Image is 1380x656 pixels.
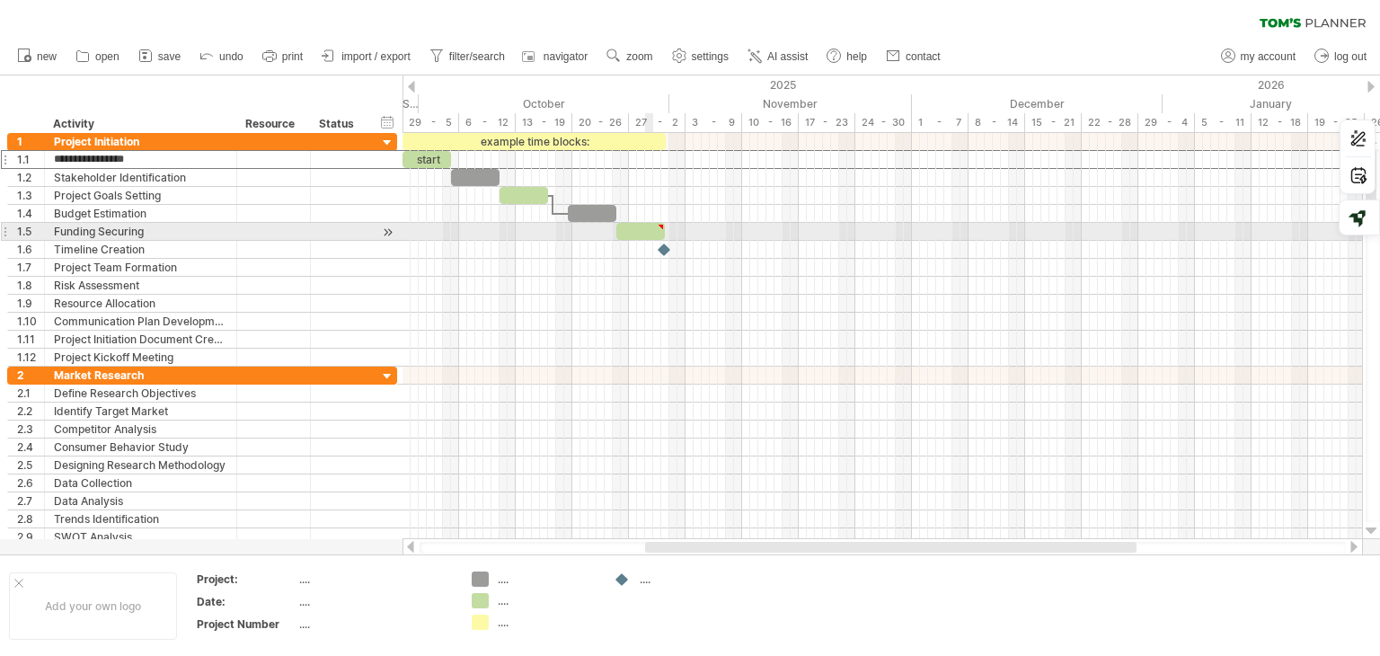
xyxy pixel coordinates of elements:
div: 2.6 [17,474,44,492]
div: November 2025 [669,94,912,113]
div: 10 - 16 [742,113,799,132]
a: settings [668,45,734,68]
div: 3 - 9 [686,113,742,132]
a: undo [195,45,249,68]
div: .... [299,594,450,609]
a: open [71,45,125,68]
div: 1 [17,133,44,150]
span: filter/search [449,50,505,63]
div: example time blocks: [402,133,666,150]
div: Data Collection [54,474,227,492]
div: Project Goals Setting [54,187,227,204]
div: December 2025 [912,94,1163,113]
div: Project Kickoff Meeting [54,349,227,366]
div: .... [498,593,596,608]
div: Identify Target Market [54,403,227,420]
div: Market Research [54,367,227,384]
div: 2.5 [17,457,44,474]
div: 2 [17,367,44,384]
a: print [258,45,308,68]
div: Project Initiation Document Creation [54,331,227,348]
div: Designing Research Methodology [54,457,227,474]
div: 1.7 [17,259,44,276]
div: 2.8 [17,510,44,527]
div: 1.12 [17,349,44,366]
div: 8 - 14 [969,113,1025,132]
span: new [37,50,57,63]
span: navigator [544,50,588,63]
div: .... [640,572,738,587]
div: 2.2 [17,403,44,420]
div: 1.5 [17,223,44,240]
span: import / export [341,50,411,63]
div: 29 - 4 [1138,113,1195,132]
div: scroll to activity [379,223,396,242]
div: 22 - 28 [1082,113,1138,132]
a: AI assist [743,45,813,68]
div: Funding Securing [54,223,227,240]
div: 6 - 12 [459,113,516,132]
div: Date: [197,594,296,609]
div: Project Team Formation [54,259,227,276]
a: log out [1310,45,1372,68]
span: open [95,50,119,63]
div: 1.10 [17,313,44,330]
div: Status [319,115,358,133]
a: zoom [602,45,658,68]
div: start [402,151,451,168]
div: Consumer Behavior Study [54,439,227,456]
a: navigator [519,45,593,68]
div: 2.1 [17,385,44,402]
span: undo [219,50,243,63]
div: 2.7 [17,492,44,510]
div: Activity [53,115,226,133]
div: .... [498,615,596,630]
div: Competitor Analysis [54,421,227,438]
a: filter/search [425,45,510,68]
a: import / export [317,45,416,68]
span: AI assist [767,50,808,63]
div: 1.6 [17,241,44,258]
div: 17 - 23 [799,113,855,132]
div: Trends Identification [54,510,227,527]
span: help [846,50,867,63]
div: 2.3 [17,421,44,438]
div: 1.9 [17,295,44,312]
div: Resource Allocation [54,295,227,312]
div: Project Number [197,616,296,632]
div: .... [299,616,450,632]
div: 27 - 2 [629,113,686,132]
span: save [158,50,181,63]
div: Project Initiation [54,133,227,150]
div: 2.9 [17,528,44,545]
span: zoom [626,50,652,63]
div: .... [498,572,596,587]
div: 1.1 [17,151,44,168]
div: 2.4 [17,439,44,456]
div: 5 - 11 [1195,113,1252,132]
div: Resource [245,115,300,133]
div: 1.11 [17,331,44,348]
div: Stakeholder Identification [54,169,227,186]
div: October 2025 [419,94,669,113]
div: Risk Assessment [54,277,227,294]
div: 13 - 19 [516,113,572,132]
div: 1 - 7 [912,113,969,132]
div: 1.3 [17,187,44,204]
div: Timeline Creation [54,241,227,258]
a: new [13,45,62,68]
div: 1.8 [17,277,44,294]
div: 1.4 [17,205,44,222]
div: 20 - 26 [572,113,629,132]
span: contact [906,50,941,63]
div: 24 - 30 [855,113,912,132]
span: log out [1334,50,1367,63]
a: save [134,45,186,68]
div: Communication Plan Development [54,313,227,330]
div: Define Research Objectives [54,385,227,402]
span: print [282,50,303,63]
div: Project: [197,572,296,587]
a: help [822,45,872,68]
div: Add your own logo [9,572,177,640]
span: settings [692,50,729,63]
